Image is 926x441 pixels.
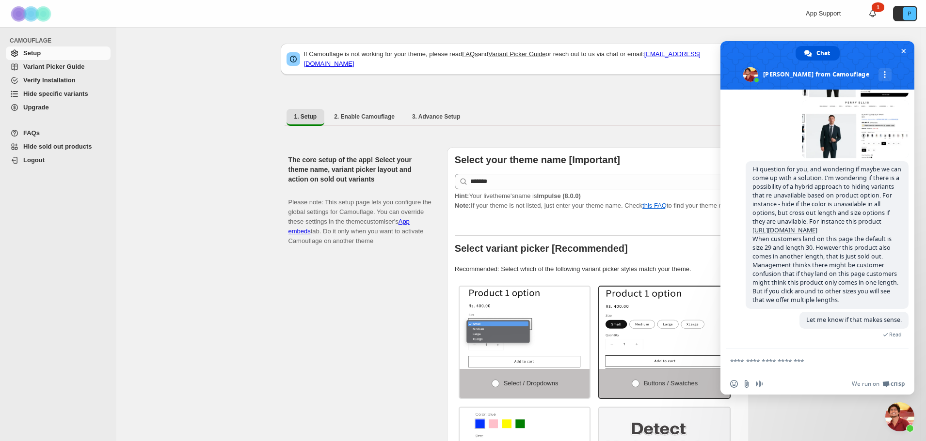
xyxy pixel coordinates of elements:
[599,287,730,369] img: Buttons / Swatches
[6,153,111,167] a: Logout
[6,46,111,60] a: Setup
[10,37,112,45] span: CAMOUFLAGE
[852,380,905,388] a: We run onCrisp
[334,113,395,121] span: 2. Enable Camouflage
[8,0,56,27] img: Camouflage
[294,113,317,121] span: 1. Setup
[412,113,461,121] span: 3. Advance Setup
[898,46,909,56] span: Close chat
[23,90,88,97] span: Hide specific variants
[455,192,469,199] strong: Hint:
[908,11,911,16] text: P
[872,2,884,12] div: 1
[455,191,741,211] p: If your theme is not listed, just enter your theme name. Check to find your theme name.
[462,50,478,58] a: FAQs
[6,74,111,87] a: Verify Installation
[455,192,581,199] span: Your live theme's name is
[889,331,902,338] span: Read
[537,192,580,199] strong: Impulse (8.0.0)
[504,380,559,387] span: Select / Dropdowns
[6,101,111,114] a: Upgrade
[806,10,841,17] span: App Support
[488,50,545,58] a: Variant Picker Guide
[903,7,916,20] span: Avatar with initials P
[755,380,763,388] span: Audio message
[878,68,892,81] div: More channels
[6,140,111,153] a: Hide sold out products
[23,63,84,70] span: Variant Picker Guide
[730,380,738,388] span: Insert an emoji
[455,264,741,274] p: Recommended: Select which of the following variant picker styles match your theme.
[743,380,750,388] span: Send a file
[23,129,40,137] span: FAQs
[23,76,76,84] span: Verify Installation
[288,155,431,184] h2: The core setup of the app! Select your theme name, variant picker layout and action on sold out v...
[752,165,901,304] span: Hi question for you, and wondering if maybe we can come up with a solution. I'm wondering if ther...
[6,126,111,140] a: FAQs
[644,380,698,387] span: Buttons / Swatches
[23,156,45,164] span: Logout
[885,402,914,431] div: Close chat
[893,6,917,21] button: Avatar with initials P
[6,87,111,101] a: Hide specific variants
[6,60,111,74] a: Variant Picker Guide
[730,357,883,366] textarea: Compose your message...
[23,104,49,111] span: Upgrade
[23,143,92,150] span: Hide sold out products
[816,46,830,61] span: Chat
[455,154,620,165] b: Select your theme name [Important]
[806,316,902,324] span: Let me know if that makes sense.
[455,202,471,209] strong: Note:
[23,49,41,57] span: Setup
[796,46,840,61] div: Chat
[642,202,667,209] a: this FAQ
[752,226,817,234] a: [URL][DOMAIN_NAME]
[891,380,905,388] span: Crisp
[455,243,628,254] b: Select variant picker [Recommended]
[868,9,878,18] a: 1
[460,287,590,369] img: Select / Dropdowns
[288,188,431,246] p: Please note: This setup page lets you configure the global settings for Camouflage. You can overr...
[304,49,743,69] p: If Camouflage is not working for your theme, please read and or reach out to us via chat or email:
[852,380,879,388] span: We run on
